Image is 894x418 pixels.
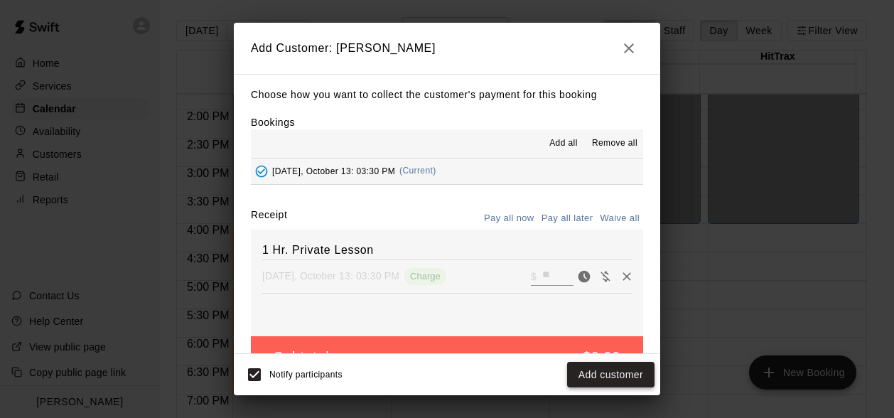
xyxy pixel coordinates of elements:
[269,370,343,380] span: Notify participants
[567,362,655,388] button: Add customer
[592,136,637,151] span: Remove all
[399,166,436,176] span: (Current)
[538,208,597,230] button: Pay all later
[274,348,329,367] h5: Subtotal
[616,266,637,287] button: Remove
[531,269,537,284] p: $
[595,269,616,282] span: Waive payment
[251,159,643,185] button: Added - Collect Payment[DATE], October 13: 03:30 PM(Current)
[262,241,632,259] h6: 1 Hr. Private Lesson
[234,23,660,74] h2: Add Customer: [PERSON_NAME]
[586,132,643,155] button: Remove all
[549,136,578,151] span: Add all
[541,132,586,155] button: Add all
[272,166,395,176] span: [DATE], October 13: 03:30 PM
[596,208,643,230] button: Waive all
[251,161,272,182] button: Added - Collect Payment
[251,208,287,230] label: Receipt
[480,208,538,230] button: Pay all now
[583,348,620,367] h5: $0.00
[251,117,295,128] label: Bookings
[251,86,643,104] p: Choose how you want to collect the customer's payment for this booking
[573,269,595,282] span: Pay now
[262,269,399,283] p: [DATE], October 13: 03:30 PM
